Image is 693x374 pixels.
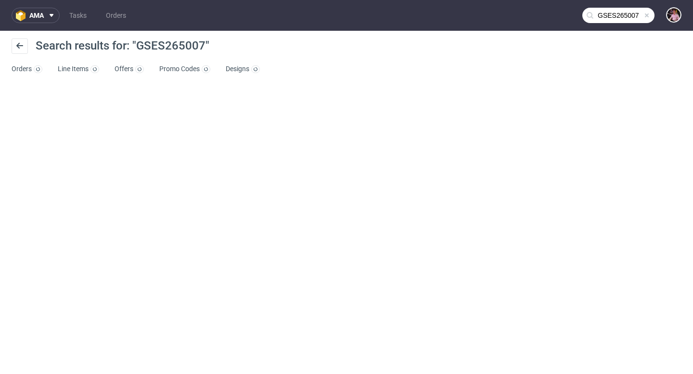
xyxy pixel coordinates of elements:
[12,62,42,77] a: Orders
[36,39,209,52] span: Search results for: "GSES265007"
[159,62,210,77] a: Promo Codes
[667,8,680,22] img: Aleks Ziemkowski
[58,62,99,77] a: Line Items
[115,62,144,77] a: Offers
[64,8,92,23] a: Tasks
[12,8,60,23] button: ama
[226,62,260,77] a: Designs
[16,10,29,21] img: logo
[100,8,132,23] a: Orders
[29,12,44,19] span: ama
